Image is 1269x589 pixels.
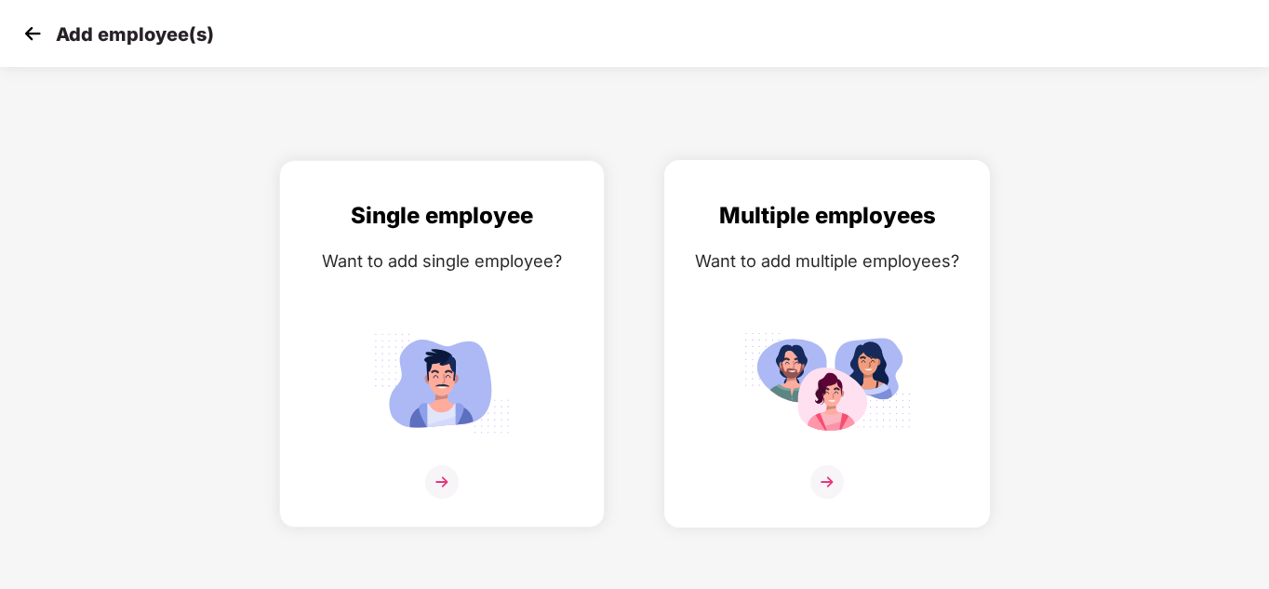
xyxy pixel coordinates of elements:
img: svg+xml;base64,PHN2ZyB4bWxucz0iaHR0cDovL3d3dy53My5vcmcvMjAwMC9zdmciIHdpZHRoPSIzMCIgaGVpZ2h0PSIzMC... [19,20,47,47]
div: Multiple employees [684,198,970,234]
div: Single employee [299,198,585,234]
img: svg+xml;base64,PHN2ZyB4bWxucz0iaHR0cDovL3d3dy53My5vcmcvMjAwMC9zdmciIHdpZHRoPSIzNiIgaGVpZ2h0PSIzNi... [425,465,459,499]
img: svg+xml;base64,PHN2ZyB4bWxucz0iaHR0cDovL3d3dy53My5vcmcvMjAwMC9zdmciIGlkPSJNdWx0aXBsZV9lbXBsb3llZS... [743,325,911,441]
p: Add employee(s) [56,23,214,46]
div: Want to add multiple employees? [684,248,970,274]
div: Want to add single employee? [299,248,585,274]
img: svg+xml;base64,PHN2ZyB4bWxucz0iaHR0cDovL3d3dy53My5vcmcvMjAwMC9zdmciIGlkPSJTaW5nbGVfZW1wbG95ZWUiIH... [358,325,526,441]
img: svg+xml;base64,PHN2ZyB4bWxucz0iaHR0cDovL3d3dy53My5vcmcvMjAwMC9zdmciIHdpZHRoPSIzNiIgaGVpZ2h0PSIzNi... [810,465,844,499]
